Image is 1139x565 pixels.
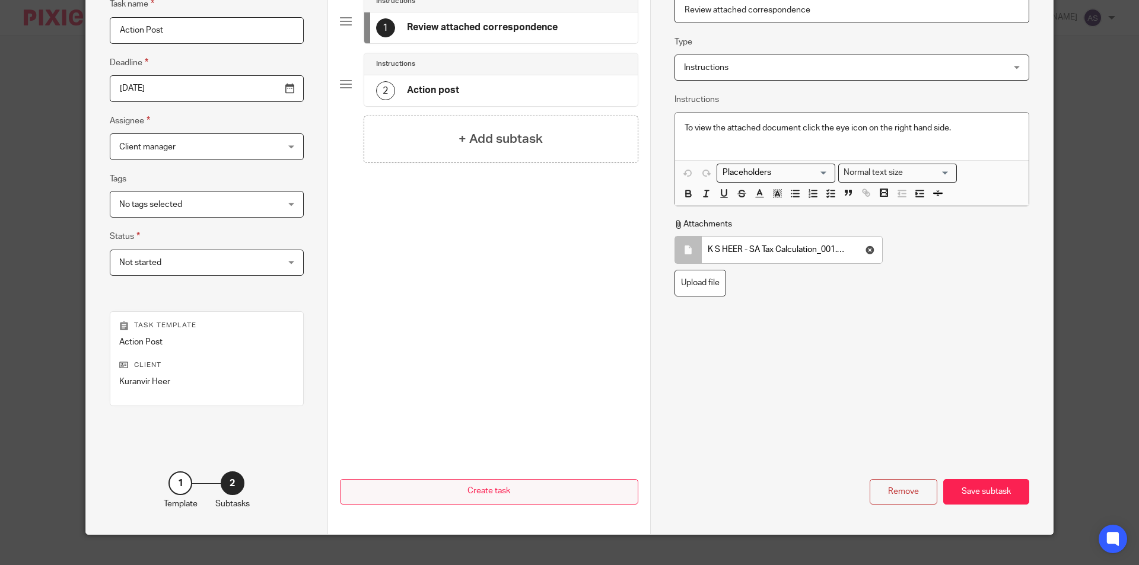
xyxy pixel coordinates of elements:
div: Save subtask [943,479,1029,505]
label: Type [675,36,692,48]
h4: Review attached correspondence [407,21,558,34]
input: Pick a date [110,75,304,102]
span: Normal text size [841,167,906,179]
div: Search for option [838,164,957,182]
input: Task name [110,17,304,44]
label: Tags [110,173,126,185]
p: Kuranvir Heer [119,376,294,388]
h4: Action post [407,84,459,97]
p: Template [164,498,198,510]
input: Search for option [718,167,828,179]
div: Search for option [717,164,835,182]
label: Assignee [110,114,150,127]
input: Search for option [907,167,950,179]
div: 2 [376,81,395,100]
div: Placeholders [717,164,835,182]
p: Attachments [675,218,732,230]
span: Not started [119,258,161,267]
div: Remove [870,479,937,505]
span: Instructions [684,63,728,72]
p: To view the attached document click the eye icon on the right hand side. [685,122,1019,134]
span: No tags selected [119,200,182,209]
div: Text styles [838,164,957,182]
label: Status [110,229,140,243]
p: Client [119,360,294,370]
p: Task template [119,321,294,330]
div: 2 [221,471,244,495]
div: 1 [168,471,192,495]
span: K S HEER - SA Tax Calculation_001.pdf [708,244,847,256]
h4: + Add subtask [459,130,543,148]
h4: Instructions [376,59,415,69]
p: Subtasks [215,498,250,510]
p: Action Post [119,336,294,348]
label: Instructions [675,94,719,106]
span: Client manager [119,143,176,151]
div: 1 [376,18,395,37]
label: Deadline [110,56,148,69]
label: Upload file [675,270,726,296]
button: Create task [340,479,638,505]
